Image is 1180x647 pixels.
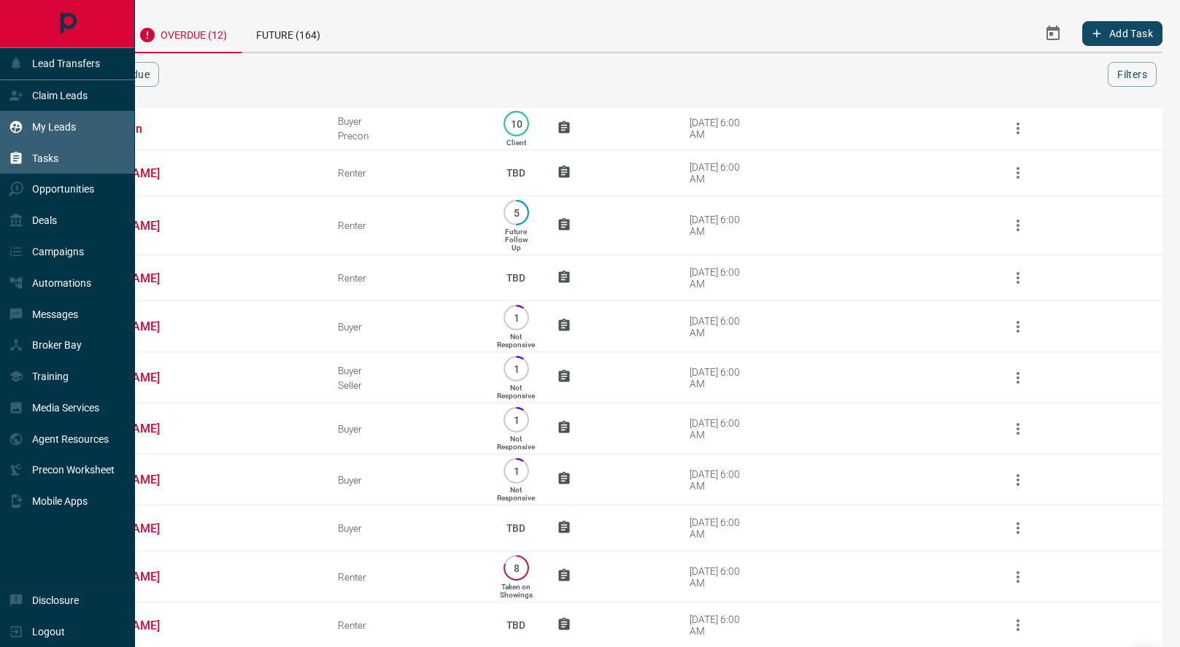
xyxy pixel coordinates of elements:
p: TBD [497,258,535,298]
p: 1 [511,465,522,476]
div: [DATE] 6:00 AM [690,516,752,540]
div: Precon [338,130,476,142]
div: Seller [338,379,476,391]
div: Buyer [338,115,476,127]
p: TBD [497,605,535,645]
div: [DATE] 6:00 AM [690,366,752,390]
div: [DATE] 6:00 AM [690,417,752,441]
div: Renter [338,272,476,284]
p: 1 [511,363,522,374]
div: Renter [338,619,476,631]
p: TBD [497,153,535,193]
div: [DATE] 6:00 AM [690,266,752,290]
div: Buyer [338,365,476,376]
div: [DATE] 6:00 AM [690,613,752,637]
div: [DATE] 6:00 AM [690,468,752,492]
button: Add Task [1082,21,1162,46]
p: Future Follow Up [505,228,528,252]
div: [DATE] 6:00 AM [690,161,752,185]
div: [DATE] 6:00 AM [690,117,752,140]
div: Future (164) [242,15,335,52]
button: Select Date Range [1036,16,1071,51]
p: Not Responsive [497,435,535,451]
p: Taken on Showings [500,583,533,599]
div: Renter [338,167,476,179]
p: Not Responsive [497,384,535,400]
div: Renter [338,220,476,231]
div: Buyer [338,423,476,435]
p: Client [506,139,526,147]
p: Not Responsive [497,486,535,502]
div: [DATE] 6:00 AM [690,565,752,589]
div: Renter [338,571,476,583]
p: Not Responsive [497,333,535,349]
p: 1 [511,414,522,425]
button: Filters [1108,62,1157,87]
p: TBD [497,508,535,548]
div: Buyer [338,321,476,333]
div: Buyer [338,522,476,534]
div: Buyer [338,474,476,486]
div: [DATE] 6:00 AM [690,315,752,338]
p: 8 [511,562,522,573]
p: 5 [511,207,522,218]
p: 10 [511,118,522,129]
div: Overdue (12) [124,15,242,53]
div: [DATE] 6:00 AM [690,214,752,237]
p: 1 [511,312,522,323]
